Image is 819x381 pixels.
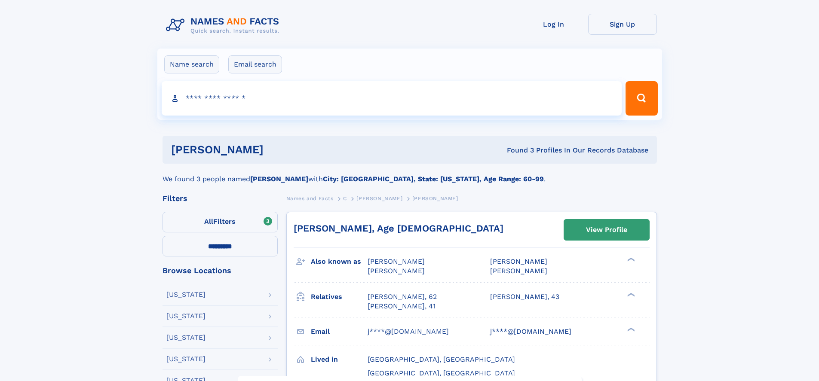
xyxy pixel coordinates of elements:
label: Filters [163,212,278,232]
b: City: [GEOGRAPHIC_DATA], State: [US_STATE], Age Range: 60-99 [323,175,544,183]
h3: Lived in [311,352,368,367]
input: search input [162,81,622,116]
h3: Email [311,324,368,339]
div: ❯ [625,257,635,262]
a: [PERSON_NAME], 41 [368,302,436,311]
div: Browse Locations [163,267,278,274]
a: Sign Up [588,14,657,35]
div: [US_STATE] [166,291,206,298]
a: Log In [519,14,588,35]
div: [US_STATE] [166,334,206,341]
label: Name search [164,55,219,73]
a: [PERSON_NAME] [356,193,402,204]
span: [PERSON_NAME] [490,257,547,265]
div: [US_STATE] [166,356,206,363]
a: [PERSON_NAME], 62 [368,292,437,302]
a: [PERSON_NAME], 43 [490,292,559,302]
div: ❯ [625,326,635,332]
span: All [204,217,213,226]
span: [PERSON_NAME] [490,267,547,275]
h3: Relatives [311,290,368,304]
button: Search Button [626,81,657,116]
a: C [343,193,347,204]
a: [PERSON_NAME], Age [DEMOGRAPHIC_DATA] [294,223,503,234]
span: [GEOGRAPHIC_DATA], [GEOGRAPHIC_DATA] [368,369,515,377]
h1: [PERSON_NAME] [171,144,385,155]
div: We found 3 people named with . [163,164,657,184]
div: View Profile [586,220,627,240]
h3: Also known as [311,254,368,269]
b: [PERSON_NAME] [250,175,308,183]
div: Found 3 Profiles In Our Records Database [385,146,648,155]
span: [GEOGRAPHIC_DATA], [GEOGRAPHIC_DATA] [368,355,515,363]
div: [US_STATE] [166,313,206,320]
a: View Profile [564,219,649,240]
span: C [343,195,347,201]
div: ❯ [625,292,635,297]
div: Filters [163,195,278,202]
span: [PERSON_NAME] [368,267,425,275]
a: Names and Facts [286,193,334,204]
img: Logo Names and Facts [163,14,286,37]
span: [PERSON_NAME] [412,195,458,201]
span: [PERSON_NAME] [356,195,402,201]
label: Email search [228,55,282,73]
span: [PERSON_NAME] [368,257,425,265]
